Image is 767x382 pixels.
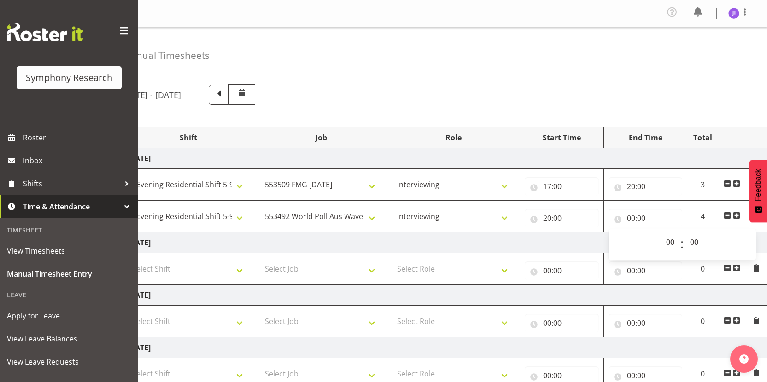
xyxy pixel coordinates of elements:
[609,261,683,280] input: Click to select...
[739,354,749,364] img: help-xxl-2.png
[609,314,683,332] input: Click to select...
[260,132,383,143] div: Job
[23,131,134,145] span: Roster
[2,327,136,350] a: View Leave Balances
[2,220,136,239] div: Timesheet
[525,314,599,332] input: Click to select...
[127,132,250,143] div: Shift
[122,90,181,100] h5: [DATE] - [DATE]
[123,148,767,169] td: [DATE]
[2,239,136,262] a: View Timesheets
[687,253,718,285] td: 0
[7,355,131,369] span: View Leave Requests
[7,244,131,258] span: View Timesheets
[687,306,718,337] td: 0
[692,132,713,143] div: Total
[123,285,767,306] td: [DATE]
[680,233,684,256] span: :
[7,332,131,346] span: View Leave Balances
[525,209,599,227] input: Click to select...
[7,23,83,41] img: Rosterit website logo
[728,8,739,19] img: jonathan-isidoro5583.jpg
[609,132,683,143] div: End Time
[687,169,718,201] td: 3
[122,50,210,61] h4: Manual Timesheets
[123,232,767,253] td: [DATE]
[609,209,683,227] input: Click to select...
[23,154,134,168] span: Inbox
[687,201,718,232] td: 4
[525,261,599,280] input: Click to select...
[2,350,136,373] a: View Leave Requests
[2,285,136,304] div: Leave
[749,160,767,222] button: Feedback - Show survey
[7,309,131,323] span: Apply for Leave
[23,177,120,191] span: Shifts
[2,304,136,327] a: Apply for Leave
[525,132,599,143] div: Start Time
[2,262,136,285] a: Manual Timesheet Entry
[609,177,683,196] input: Click to select...
[754,169,762,201] span: Feedback
[392,132,515,143] div: Role
[123,337,767,358] td: [DATE]
[7,267,131,281] span: Manual Timesheet Entry
[26,71,112,85] div: Symphony Research
[525,177,599,196] input: Click to select...
[23,200,120,214] span: Time & Attendance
